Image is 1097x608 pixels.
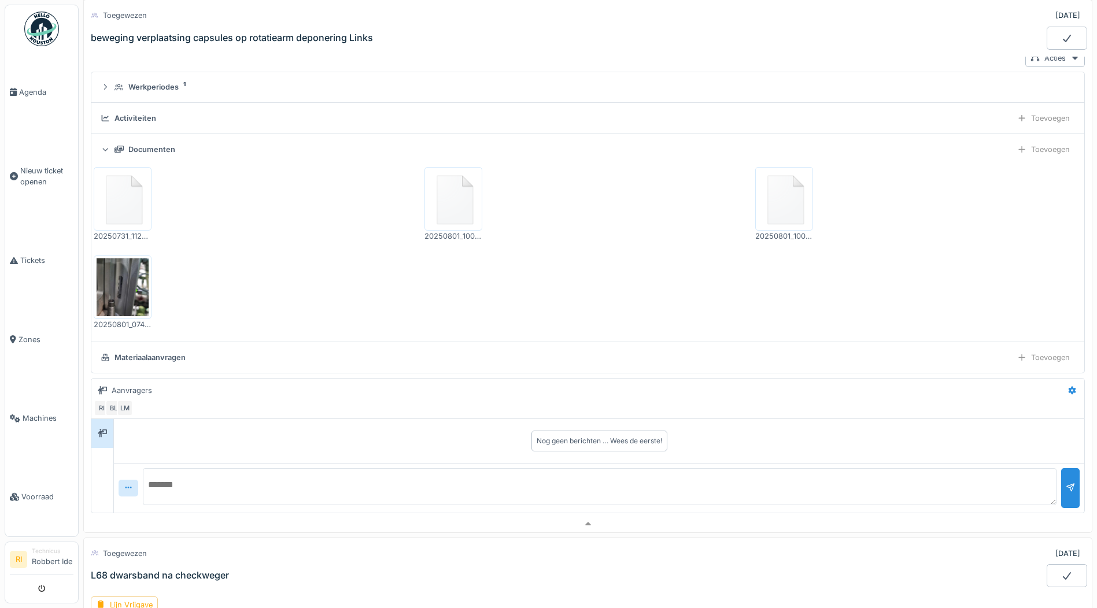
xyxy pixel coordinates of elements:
[96,77,1080,98] summary: Werkperiodes1
[1012,110,1075,127] div: Toevoegen
[21,491,73,502] span: Voorraad
[1012,349,1075,366] div: Toevoegen
[96,139,1080,160] summary: DocumentenToevoegen
[94,319,152,330] div: 20250801_074059.jpg
[97,258,149,316] img: ysd31ika42a83mqugui7ovsxw76m
[128,81,179,92] div: Werkperiodes
[5,131,78,221] a: Nieuw ticket openen
[755,231,813,242] div: 20250801_100606.mp4
[23,413,73,424] span: Machines
[103,548,147,559] div: Toegewezen
[19,334,73,345] span: Zones
[32,547,73,572] li: Robbert Ide
[114,352,186,363] div: Materiaalaanvragen
[5,458,78,536] a: Voorraad
[5,221,78,300] a: Tickets
[5,300,78,379] a: Zones
[96,107,1080,129] summary: ActiviteitenToevoegen
[91,32,373,43] div: beweging verplaatsing capsules op rotatiearm deponering Links
[97,170,149,228] img: 84750757-fdcc6f00-afbb-11ea-908a-1074b026b06b.png
[427,170,479,228] img: 84750757-fdcc6f00-afbb-11ea-908a-1074b026b06b.png
[5,53,78,131] a: Agenda
[758,170,810,228] img: 84750757-fdcc6f00-afbb-11ea-908a-1074b026b06b.png
[105,400,121,416] div: BL
[103,10,147,21] div: Toegewezen
[1055,10,1080,21] div: [DATE]
[114,113,156,124] div: Activiteiten
[424,231,482,242] div: 20250801_100514.mp4
[91,570,229,581] div: L68 dwarsband na checkweger
[96,347,1080,368] summary: MateriaalaanvragenToevoegen
[20,255,73,266] span: Tickets
[10,551,27,568] li: RI
[1025,50,1085,66] div: Acties
[112,385,152,396] div: Aanvragers
[1012,141,1075,158] div: Toevoegen
[19,87,73,98] span: Agenda
[117,400,133,416] div: LM
[5,379,78,458] a: Machines
[1055,548,1080,559] div: [DATE]
[128,144,175,155] div: Documenten
[20,165,73,187] span: Nieuw ticket openen
[537,436,662,446] div: Nog geen berichten … Wees de eerste!
[10,547,73,574] a: RI TechnicusRobbert Ide
[94,231,152,242] div: 20250731_112323.mp4
[24,12,59,46] img: Badge_color-CXgf-gQk.svg
[94,400,110,416] div: RI
[32,547,73,555] div: Technicus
